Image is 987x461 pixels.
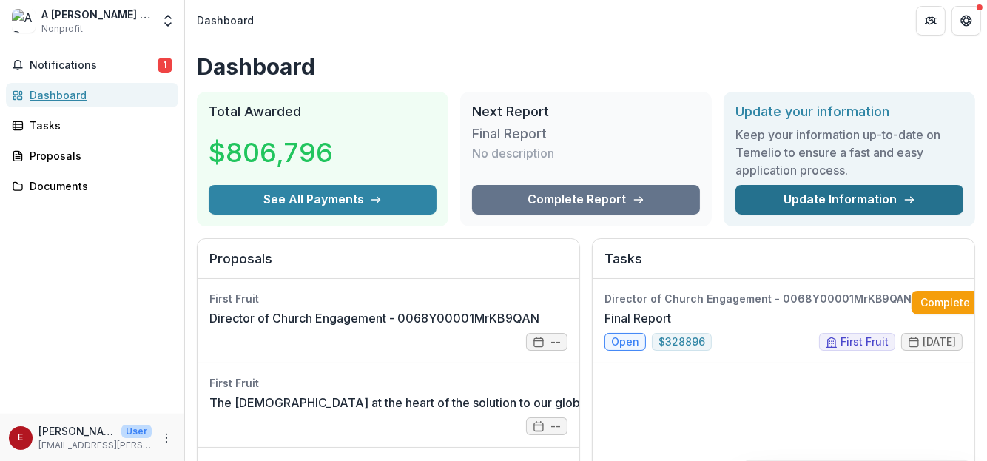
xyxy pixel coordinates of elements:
div: Erin [18,433,24,443]
button: Get Help [951,6,981,36]
h3: Keep your information up-to-date on Temelio to ensure a fast and easy application process. [735,126,963,179]
div: Dashboard [197,13,254,28]
button: More [158,429,175,447]
img: A Rocha International [12,9,36,33]
h2: Update your information [735,104,963,120]
button: Notifications1 [6,53,178,77]
div: Documents [30,178,166,194]
p: [EMAIL_ADDRESS][PERSON_NAME][DOMAIN_NAME] [38,439,152,452]
a: Tasks [6,113,178,138]
a: The [DEMOGRAPHIC_DATA] at the heart of the solution to our global environmental challenges - 0061... [209,394,881,411]
div: Dashboard [30,87,166,103]
h3: $806,796 [209,132,333,172]
h2: Proposals [209,251,567,279]
span: Nonprofit [41,22,83,36]
h1: Dashboard [197,53,975,80]
span: 1 [158,58,172,73]
a: Director of Church Engagement - 0068Y00001MrKB9QAN [209,309,539,327]
h2: Total Awarded [209,104,437,120]
p: No description [472,144,554,162]
h3: Final Report [472,126,583,142]
a: Update Information [735,185,963,215]
div: A [PERSON_NAME] International [41,7,152,22]
a: Final Report [604,309,671,327]
button: See All Payments [209,185,437,215]
a: Complete Report [472,185,700,215]
h2: Tasks [604,251,963,279]
div: Tasks [30,118,166,133]
a: Documents [6,174,178,198]
button: Open entity switcher [158,6,178,36]
a: Proposals [6,144,178,168]
p: [PERSON_NAME] [38,423,115,439]
div: Proposals [30,148,166,164]
span: Notifications [30,59,158,72]
button: Partners [916,6,946,36]
a: Dashboard [6,83,178,107]
p: User [121,425,152,438]
nav: breadcrumb [191,10,260,31]
h2: Next Report [472,104,700,120]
